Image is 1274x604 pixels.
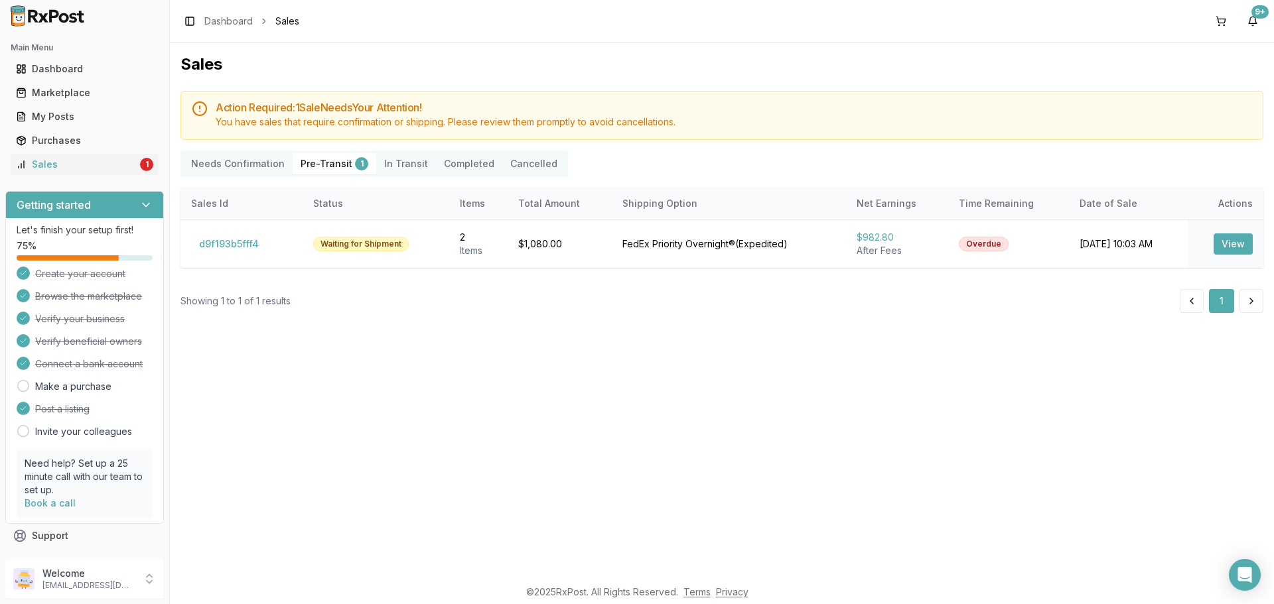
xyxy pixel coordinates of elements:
[5,130,164,151] button: Purchases
[11,152,159,176] a: Sales1
[5,106,164,127] button: My Posts
[180,188,303,219] th: Sales Id
[204,15,299,28] nav: breadcrumb
[140,158,153,171] div: 1
[35,335,142,348] span: Verify beneficial owners
[16,158,137,171] div: Sales
[683,586,711,597] a: Terms
[35,290,142,303] span: Browse the marketplace
[35,402,90,416] span: Post a listing
[1209,289,1234,313] button: 1
[436,153,502,174] button: Completed
[35,380,111,393] a: Make a purchase
[16,62,153,76] div: Dashboard
[959,237,1009,251] div: Overdue
[857,244,937,257] div: After Fees
[16,86,153,99] div: Marketplace
[42,567,135,580] p: Welcome
[17,239,36,253] span: 75 %
[1251,5,1269,19] div: 9+
[1080,237,1177,251] div: [DATE] 10:03 AM
[460,231,497,244] div: 2
[313,237,409,251] div: Waiting for Shipment
[716,586,748,597] a: Privacy
[1229,559,1261,591] div: Open Intercom Messenger
[502,153,565,174] button: Cancelled
[11,105,159,129] a: My Posts
[11,129,159,152] a: Purchases
[11,57,159,81] a: Dashboard
[303,188,449,219] th: Status
[293,153,376,174] button: Pre-Transit
[857,231,937,244] div: $982.80
[1069,188,1188,219] th: Date of Sale
[16,110,153,123] div: My Posts
[449,188,508,219] th: Items
[11,42,159,53] h2: Main Menu
[35,267,125,280] span: Create your account
[5,58,164,80] button: Dashboard
[17,197,91,213] h3: Getting started
[376,153,436,174] button: In Transit
[35,357,143,371] span: Connect a bank account
[5,82,164,103] button: Marketplace
[180,54,1263,75] h1: Sales
[191,233,267,255] button: d9f193b5fff4
[948,188,1069,219] th: Time Remaining
[518,237,601,251] div: $1,080.00
[460,244,497,257] div: Item s
[612,188,846,219] th: Shipping Option
[25,497,76,509] a: Book a call
[355,157,368,170] div: 1
[5,154,164,175] button: Sales1
[1242,11,1263,32] button: 9+
[1214,233,1253,255] button: View
[216,115,1252,129] div: You have sales that require confirmation or shipping. Please review them promptly to avoid cancel...
[180,294,291,308] div: Showing 1 to 1 of 1 results
[622,237,835,251] div: FedEx Priority Overnight® ( Expedited )
[35,312,125,326] span: Verify your business
[17,223,153,237] p: Let's finish your setup first!
[11,81,159,105] a: Marketplace
[508,188,612,219] th: Total Amount
[5,548,164,572] button: Feedback
[1188,188,1263,219] th: Actions
[25,457,145,497] p: Need help? Set up a 25 minute call with our team to set up.
[204,15,253,28] a: Dashboard
[42,580,135,591] p: [EMAIL_ADDRESS][DOMAIN_NAME]
[183,153,293,174] button: Needs Confirmation
[5,5,90,27] img: RxPost Logo
[216,102,1252,113] h5: Action Required: 1 Sale Need s Your Attention!
[32,553,77,566] span: Feedback
[5,524,164,548] button: Support
[35,425,132,438] a: Invite your colleagues
[16,134,153,147] div: Purchases
[13,568,35,589] img: User avatar
[275,15,299,28] span: Sales
[846,188,948,219] th: Net Earnings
